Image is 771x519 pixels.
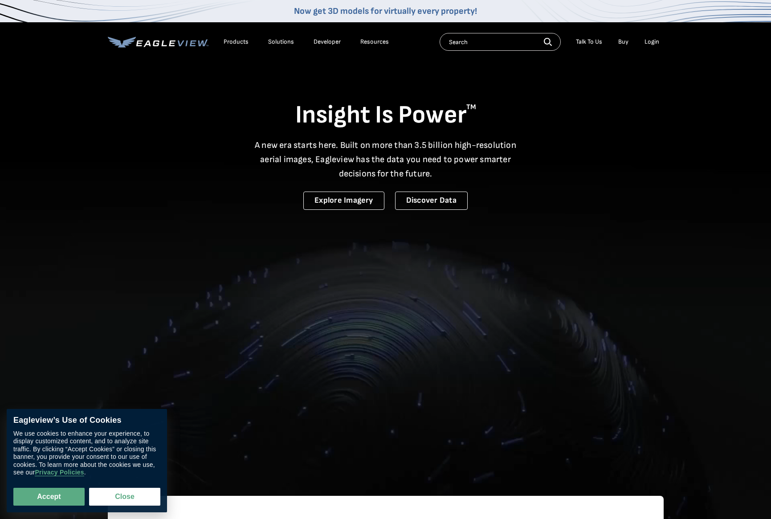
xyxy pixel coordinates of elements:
h1: Insight Is Power [108,100,664,131]
sup: TM [466,103,476,111]
div: Solutions [268,38,294,46]
div: Eagleview’s Use of Cookies [13,416,160,425]
a: Discover Data [395,192,468,210]
a: Privacy Policies [35,469,84,477]
button: Close [89,488,160,506]
div: Login [645,38,659,46]
a: Now get 3D models for virtually every property! [294,6,477,16]
button: Accept [13,488,85,506]
div: Products [224,38,249,46]
div: We use cookies to enhance your experience, to display customized content, and to analyze site tra... [13,430,160,477]
input: Search [440,33,561,51]
a: Buy [618,38,628,46]
p: A new era starts here. Built on more than 3.5 billion high-resolution aerial images, Eagleview ha... [249,138,522,181]
a: Explore Imagery [303,192,384,210]
div: Resources [360,38,389,46]
div: Talk To Us [576,38,602,46]
a: Developer [314,38,341,46]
